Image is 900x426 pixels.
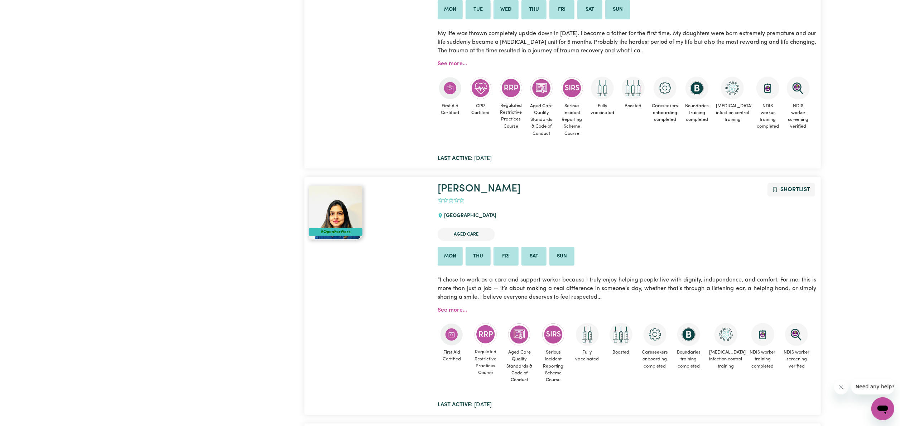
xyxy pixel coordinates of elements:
a: See more... [438,61,467,67]
span: Boosted [621,100,645,112]
img: Care and support worker has received booster dose of COVID-19 vaccination [622,77,645,100]
span: Fully vaccinated [573,346,601,365]
button: Add to shortlist [767,183,815,197]
span: Boosted [607,346,635,359]
span: Regulated Restrictive Practices Course [499,99,523,133]
img: CS Academy: Regulated Restrictive Practices course completed [474,323,497,346]
span: [DATE] [438,156,492,161]
span: [MEDICAL_DATA] infection control training [709,346,743,373]
span: Need any help? [4,5,43,11]
img: Care and support worker has completed First Aid Certification [440,323,463,346]
img: Care and support worker has received 2 doses of COVID-19 vaccine [591,77,614,100]
span: NDIS worker training completed [749,346,777,373]
span: Serious Incident Reporting Scheme Course [539,346,568,386]
span: Aged Care Quality Standards & Code of Conduct [505,346,534,386]
span: Boundaries training completed [675,346,703,373]
img: Care and support worker has received booster dose of COVID-19 vaccination [610,323,632,346]
span: Careseekers onboarding completed [641,346,669,373]
iframe: Button to launch messaging window [871,397,894,420]
img: CS Academy: COVID-19 Infection Control Training course completed [714,323,737,346]
p: “I chose to work as a care and support worker because I truly enjoy helping people live with dign... [438,271,816,306]
li: Available on Sat [521,247,547,266]
span: First Aid Certified [438,346,466,365]
a: See more... [438,307,467,313]
img: CS Academy: COVID-19 Infection Control Training course completed [721,77,744,100]
span: NDIS worker training completed [755,100,780,133]
li: Available on Fri [494,247,519,266]
img: Care and support worker has completed CPR Certification [469,77,492,100]
span: Regulated Restrictive Practices Course [472,346,500,379]
iframe: Message from company [851,379,894,394]
li: Available on Sun [549,247,574,266]
li: Available on Mon [438,247,463,266]
span: [DATE] [438,402,492,408]
img: NDIS Worker Screening Verified [787,77,810,100]
li: Available on Thu [466,247,491,266]
span: Boundaries training completed [684,100,709,126]
span: Serious Incident Reporting Scheme Course [559,100,584,140]
span: CPR Certified [468,100,493,119]
iframe: Close message [834,380,848,394]
span: First Aid Certified [438,100,462,119]
img: Care and support worker has completed First Aid Certification [439,77,462,100]
img: CS Academy: Introduction to NDIS Worker Training course completed [756,77,779,100]
b: Last active: [438,156,473,161]
span: Shortlist [781,187,810,193]
img: CS Academy: Serious Incident Reporting Scheme course completed [542,323,565,346]
img: CS Academy: Introduction to NDIS Worker Training course completed [751,323,774,346]
p: My life was thrown completely upside down in [DATE]. I became a father for the first time. My dau... [438,25,816,60]
a: Harshdeep#OpenForWork [309,186,429,240]
img: View Harshdeep's profile [309,186,362,240]
span: Fully vaccinated [590,100,615,119]
img: CS Academy: Careseekers Onboarding course completed [654,77,677,100]
span: Careseekers onboarding completed [651,100,679,126]
span: Aged Care Quality Standards & Code of Conduct [529,100,554,140]
img: CS Academy: Aged Care Quality Standards & Code of Conduct course completed [508,323,531,346]
span: NDIS worker screening verified [786,100,810,133]
div: #OpenForWork [309,228,362,236]
img: Care and support worker has received 2 doses of COVID-19 vaccine [576,323,599,346]
div: [GEOGRAPHIC_DATA] [438,206,501,226]
a: [PERSON_NAME] [438,184,520,194]
img: CS Academy: Boundaries in care and support work course completed [677,323,700,346]
img: CS Academy: Careseekers Onboarding course completed [644,323,666,346]
b: Last active: [438,402,473,408]
img: CS Academy: Boundaries in care and support work course completed [685,77,708,100]
span: NDIS worker screening verified [783,346,811,373]
img: CS Academy: Regulated Restrictive Practices course completed [500,77,523,99]
img: NDIS Worker Screening Verified [785,323,808,346]
img: CS Academy: Serious Incident Reporting Scheme course completed [560,77,583,100]
span: [MEDICAL_DATA] infection control training [715,100,750,126]
img: CS Academy: Aged Care Quality Standards & Code of Conduct course completed [530,77,553,100]
li: Aged Care [438,228,495,241]
div: add rating by typing an integer from 0 to 5 or pressing arrow keys [438,197,465,205]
